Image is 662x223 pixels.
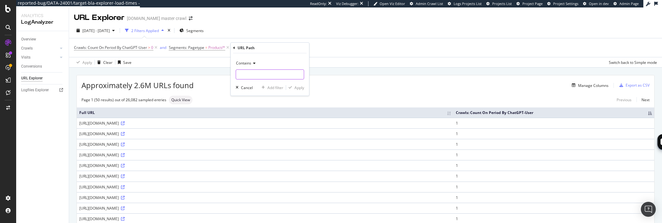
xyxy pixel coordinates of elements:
div: and [160,45,166,50]
span: Segments [186,28,204,33]
div: Conversions [21,63,42,70]
span: Open Viz Editor [380,1,405,6]
div: URL Explorer [74,12,124,23]
button: [DATE] - [DATE] [74,26,117,36]
div: [URL][DOMAIN_NAME] [79,195,451,200]
div: Analytics [21,12,64,19]
div: [URL][DOMAIN_NAME] [79,121,451,126]
button: Clear [95,57,113,67]
div: Switch back to Simple mode [609,60,657,65]
div: Clear [103,60,113,65]
span: Contains [236,60,251,66]
div: LogAnalyzer [21,19,64,26]
div: Export as CSV [626,83,650,88]
a: Next [637,95,650,104]
a: Logfiles Explorer [21,87,64,93]
button: Cancel [233,84,253,91]
span: Logs Projects List [454,1,482,6]
div: [URL][DOMAIN_NAME] [79,206,451,211]
button: Save [115,57,132,67]
div: Add filter [267,85,283,90]
a: Visits [21,54,58,61]
span: > [148,45,150,50]
div: Viz Debugger: [336,1,359,6]
a: URL Explorer [21,75,64,82]
div: arrow-right-arrow-left [189,16,192,21]
div: Apply [294,85,304,90]
span: Segments: Pagetype [169,45,204,50]
span: Admin Crawl List [416,1,443,6]
a: Open Viz Editor [373,1,405,6]
td: 1 [453,203,654,213]
button: Apply [74,57,92,67]
div: Open Intercom Messenger [641,202,656,217]
div: Save [123,60,132,65]
div: URL Path [238,45,255,50]
td: 1 [453,192,654,203]
td: 1 [453,139,654,149]
td: 1 [453,128,654,139]
a: Project Settings [547,1,578,6]
div: [URL][DOMAIN_NAME] [79,163,451,168]
div: Manage Columns [578,83,609,88]
span: Product/* [208,43,225,52]
div: Apply [82,60,92,65]
div: Visits [21,54,30,61]
span: Crawls: Count On Period By ChatGPT-User [74,45,147,50]
span: Admin Page [619,1,639,6]
span: [DATE] - [DATE] [82,28,110,33]
div: 2 Filters Applied [131,28,159,33]
span: Project Settings [553,1,578,6]
td: 1 [453,171,654,181]
div: ReadOnly: [310,1,327,6]
a: Projects List [486,1,512,6]
div: times [166,27,172,34]
div: [URL][DOMAIN_NAME] [79,173,451,179]
button: Manage Columns [569,82,609,89]
div: [DOMAIN_NAME] master crawl [127,15,186,21]
span: Open in dev [589,1,609,6]
td: 1 [453,118,654,128]
span: Project Page [522,1,543,6]
a: Overview [21,36,64,43]
button: Switch back to Simple mode [606,57,657,67]
span: Quick View [171,98,190,102]
th: Crawls: Count On Period By ChatGPT-User: activate to sort column descending [453,107,654,118]
th: Full URL: activate to sort column ascending [77,107,453,118]
div: Page 1 (50 results) out of 26,082 sampled entries [81,97,166,102]
div: URL Explorer [21,75,43,82]
a: Project Page [516,1,543,6]
div: [URL][DOMAIN_NAME] [79,131,451,136]
a: Crawls [21,45,58,52]
a: Open in dev [583,1,609,6]
button: Export as CSV [617,80,650,90]
button: and [160,45,166,50]
td: 1 [453,160,654,171]
span: Approximately 2.6M URLs found [81,80,194,91]
div: Overview [21,36,36,43]
a: Logs Projects List [448,1,482,6]
a: Conversions [21,63,64,70]
span: = [205,45,207,50]
span: Projects List [492,1,512,6]
div: Crawls [21,45,33,52]
button: Add filter [259,84,283,91]
button: Segments [177,26,206,36]
span: 0 [151,43,153,52]
td: 1 [453,149,654,160]
td: 1 [453,182,654,192]
button: 2 Filters Applied [123,26,166,36]
div: [URL][DOMAIN_NAME] [79,184,451,190]
div: Logfiles Explorer [21,87,49,93]
a: Admin Page [613,1,639,6]
a: Admin Crawl List [410,1,443,6]
div: neutral label [169,96,192,104]
div: [URL][DOMAIN_NAME] [79,216,451,221]
div: [URL][DOMAIN_NAME] [79,142,451,147]
div: [URL][DOMAIN_NAME] [79,152,451,158]
div: Cancel [241,85,253,90]
button: Apply [286,84,304,91]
